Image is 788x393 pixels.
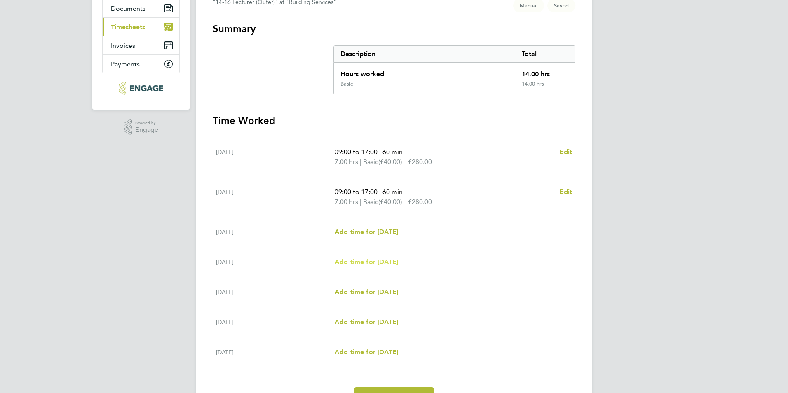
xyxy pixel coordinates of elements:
span: £280.00 [408,158,432,166]
a: Timesheets [103,18,179,36]
div: Total [515,46,575,62]
span: 09:00 to 17:00 [335,148,378,156]
span: 7.00 hrs [335,198,358,206]
a: Add time for [DATE] [335,257,398,267]
span: Powered by [135,119,158,126]
span: Edit [559,148,572,156]
a: Payments [103,55,179,73]
div: [DATE] [216,317,335,327]
div: Description [334,46,515,62]
span: Basic [363,197,378,207]
span: Invoices [111,42,135,49]
span: Engage [135,126,158,133]
div: [DATE] [216,187,335,207]
span: Add time for [DATE] [335,348,398,356]
div: [DATE] [216,147,335,167]
span: (£40.00) = [378,158,408,166]
a: Powered byEngage [124,119,159,135]
a: Go to home page [102,82,180,95]
span: Add time for [DATE] [335,318,398,326]
span: | [360,198,361,206]
span: | [360,158,361,166]
span: | [379,148,381,156]
a: Edit [559,187,572,197]
div: Hours worked [334,63,515,81]
span: Basic [363,157,378,167]
a: Add time for [DATE] [335,317,398,327]
div: 14.00 hrs [515,63,575,81]
span: £280.00 [408,198,432,206]
span: Add time for [DATE] [335,258,398,266]
span: Timesheets [111,23,145,31]
h3: Time Worked [213,114,575,127]
a: Edit [559,147,572,157]
span: (£40.00) = [378,198,408,206]
a: Add time for [DATE] [335,227,398,237]
div: Basic [340,81,353,87]
span: Payments [111,60,140,68]
h3: Summary [213,22,575,35]
a: Invoices [103,36,179,54]
span: Add time for [DATE] [335,228,398,236]
div: [DATE] [216,287,335,297]
span: Edit [559,188,572,196]
span: Documents [111,5,145,12]
a: Add time for [DATE] [335,287,398,297]
span: 7.00 hrs [335,158,358,166]
img: xede-logo-retina.png [119,82,163,95]
div: 14.00 hrs [515,81,575,94]
span: 60 min [382,188,403,196]
div: [DATE] [216,257,335,267]
span: Add time for [DATE] [335,288,398,296]
div: Summary [333,45,575,94]
span: 60 min [382,148,403,156]
div: [DATE] [216,347,335,357]
a: Add time for [DATE] [335,347,398,357]
span: | [379,188,381,196]
div: [DATE] [216,227,335,237]
span: 09:00 to 17:00 [335,188,378,196]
